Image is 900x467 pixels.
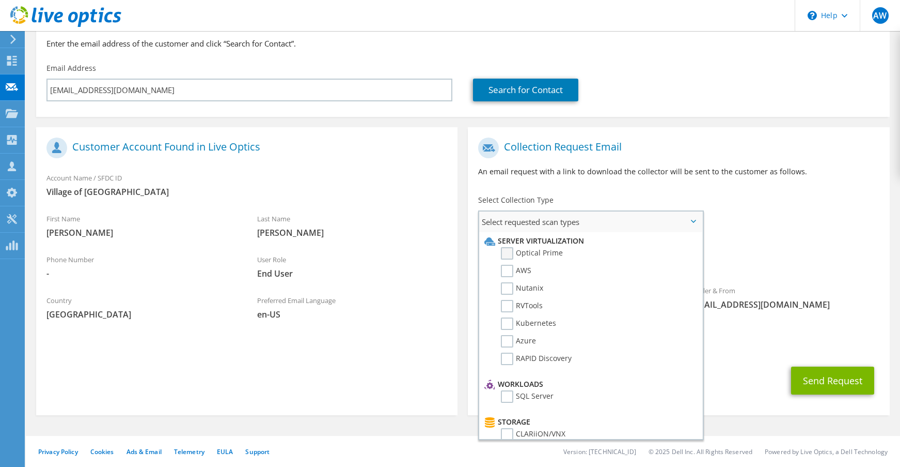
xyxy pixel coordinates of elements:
[468,280,678,315] div: To
[46,38,879,49] h3: Enter the email address of the customer and click “Search for Contact”.
[501,282,543,295] label: Nutanix
[247,290,457,325] div: Preferred Email Language
[482,235,697,247] li: Server Virtualization
[501,247,563,260] label: Optical Prime
[257,309,447,320] span: en-US
[257,268,447,279] span: End User
[563,447,636,456] li: Version: [TECHNICAL_ID]
[679,280,890,315] div: Sender & From
[257,227,447,238] span: [PERSON_NAME]
[482,416,697,428] li: Storage
[36,249,247,284] div: Phone Number
[478,195,554,205] label: Select Collection Type
[247,249,457,284] div: User Role
[479,212,702,232] span: Select requested scan types
[765,447,888,456] li: Powered by Live Optics, a Dell Technology
[36,208,247,244] div: First Name
[478,166,879,177] p: An email request with a link to download the collector will be sent to the customer as follows.
[36,290,247,325] div: Country
[127,447,162,456] a: Ads & Email
[46,186,447,198] span: Village of [GEOGRAPHIC_DATA]
[217,447,233,456] a: EULA
[501,265,531,277] label: AWS
[482,378,697,390] li: Workloads
[689,299,879,310] span: [EMAIL_ADDRESS][DOMAIN_NAME]
[46,268,236,279] span: -
[649,447,752,456] li: © 2025 Dell Inc. All Rights Reserved
[90,447,114,456] a: Cookies
[468,321,889,356] div: CC & Reply To
[501,428,565,441] label: CLARiiON/VNX
[791,367,874,395] button: Send Request
[501,390,554,403] label: SQL Server
[247,208,457,244] div: Last Name
[46,227,236,238] span: [PERSON_NAME]
[478,138,874,158] h1: Collection Request Email
[473,79,578,101] a: Search for Contact
[46,63,96,73] label: Email Address
[501,318,556,330] label: Kubernetes
[468,236,889,275] div: Requested Collections
[501,353,572,365] label: RAPID Discovery
[38,447,78,456] a: Privacy Policy
[808,11,817,20] svg: \n
[501,335,536,348] label: Azure
[46,309,236,320] span: [GEOGRAPHIC_DATA]
[46,138,442,158] h1: Customer Account Found in Live Optics
[872,7,889,24] span: AW
[501,300,543,312] label: RVTools
[36,167,457,203] div: Account Name / SFDC ID
[245,447,270,456] a: Support
[174,447,204,456] a: Telemetry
